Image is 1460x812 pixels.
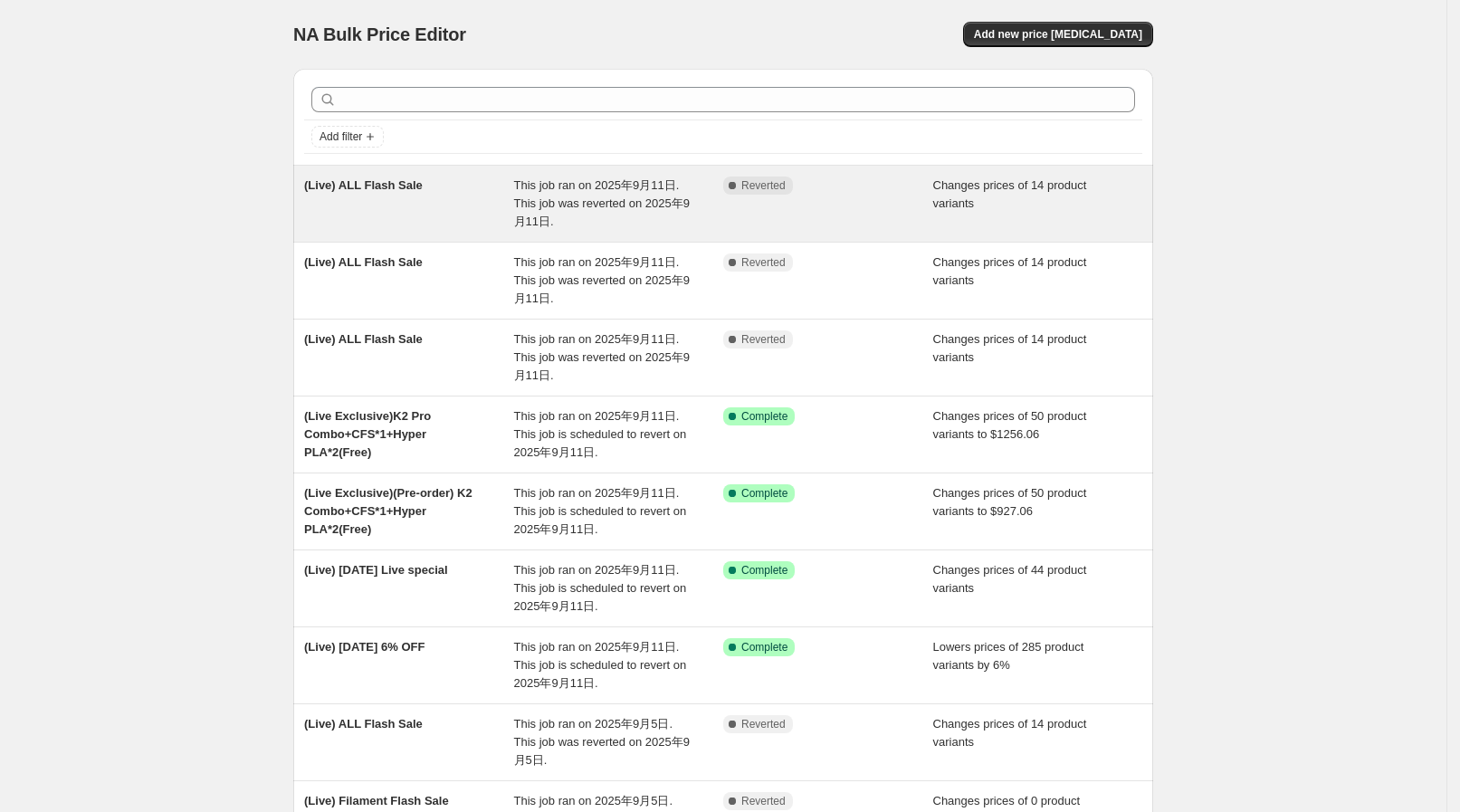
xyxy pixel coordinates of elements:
span: Changes prices of 14 product variants [933,255,1087,287]
span: Reverted [741,178,786,193]
span: Complete [741,563,787,578]
span: This job ran on 2025年9月11日. This job was reverted on 2025年9月11日. [514,332,690,382]
span: Changes prices of 50 product variants to $927.06 [933,486,1087,518]
span: Reverted [741,717,786,731]
span: (Live) ALL Flash Sale [304,255,423,269]
span: (Live) Filament Flash Sale [304,794,449,807]
span: Reverted [741,255,786,270]
span: This job ran on 2025年9月11日. This job was reverted on 2025年9月11日. [514,255,690,305]
span: (Live) ALL Flash Sale [304,717,423,731]
span: This job ran on 2025年9月11日. This job is scheduled to revert on 2025年9月11日. [514,563,687,613]
span: This job ran on 2025年9月5日. This job was reverted on 2025年9月5日. [514,717,690,767]
span: Changes prices of 14 product variants [933,178,1087,210]
span: This job ran on 2025年9月11日. This job was reverted on 2025年9月11日. [514,178,690,228]
span: Complete [741,409,787,424]
span: Add new price [MEDICAL_DATA] [974,27,1142,42]
span: Changes prices of 44 product variants [933,563,1087,595]
span: (Live) ALL Flash Sale [304,178,423,192]
span: (Live) [DATE] 6% OFF [304,640,425,654]
span: (Live Exclusive)K2 Pro Combo+CFS*1+Hyper PLA*2(Free) [304,409,431,459]
span: Reverted [741,794,786,808]
button: Add new price [MEDICAL_DATA] [963,22,1153,47]
span: Lowers prices of 285 product variants by 6% [933,640,1084,672]
button: Add filter [311,126,384,148]
span: Reverted [741,332,786,347]
span: Changes prices of 14 product variants [933,332,1087,364]
span: (Live) [DATE] Live special [304,563,448,577]
span: Add filter [320,129,362,144]
span: NA Bulk Price Editor [293,24,466,44]
span: This job ran on 2025年9月11日. This job is scheduled to revert on 2025年9月11日. [514,640,687,690]
span: (Live) ALL Flash Sale [304,332,423,346]
span: This job ran on 2025年9月11日. This job is scheduled to revert on 2025年9月11日. [514,486,687,536]
span: Changes prices of 14 product variants [933,717,1087,749]
span: This job ran on 2025年9月11日. This job is scheduled to revert on 2025年9月11日. [514,409,687,459]
span: Complete [741,486,787,501]
span: Complete [741,640,787,654]
span: (Live Exclusive)(Pre-order) K2 Combo+CFS*1+Hyper PLA*2(Free) [304,486,472,536]
span: Changes prices of 50 product variants to $1256.06 [933,409,1087,441]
